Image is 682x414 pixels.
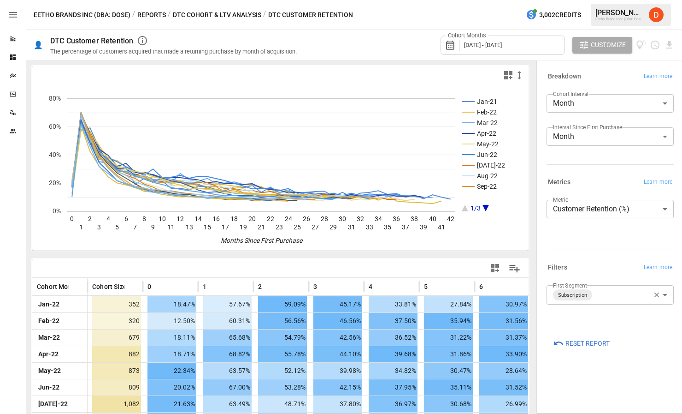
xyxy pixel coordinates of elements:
button: Sort [152,280,165,293]
text: 30 [339,215,346,222]
span: Mar-22 [37,330,61,346]
div: Eetho Brands Inc (DBA: Dose) [595,17,643,21]
span: 42.15% [313,379,362,396]
text: 22 [267,215,274,222]
text: 38 [411,215,418,222]
svg: A chart. [32,84,529,251]
text: Sep-22 [477,183,497,190]
button: Schedule report [650,40,660,50]
span: 36.97% [369,396,417,412]
span: 42.56% [313,330,362,346]
span: 4 [369,282,372,291]
text: 12 [176,215,184,222]
text: 35 [384,223,391,231]
span: 55.78% [258,346,307,362]
span: Feb-22 [37,313,61,329]
span: 33.81% [369,296,417,312]
text: 36 [393,215,400,222]
text: 28 [321,215,328,222]
text: 9 [151,223,155,231]
text: 15 [204,223,211,231]
div: [PERSON_NAME] [595,8,643,17]
button: Sort [373,280,386,293]
span: [DATE]-22 [37,396,69,412]
div: / [132,9,135,21]
text: 6 [124,215,128,222]
text: 33 [366,223,373,231]
span: 48.71% [258,396,307,412]
span: 31.52% [479,379,528,396]
span: 18.71% [147,346,196,362]
span: 65.68% [203,330,252,346]
span: 3,002 Credits [539,9,581,21]
text: 31 [348,223,355,231]
text: 1 [79,223,83,231]
span: 873 [92,363,141,379]
text: 1/3 [470,204,481,212]
text: 39 [420,223,427,231]
span: Learn more [644,263,672,272]
div: Month [547,127,674,146]
button: Customize [572,37,632,54]
text: 5 [115,223,119,231]
text: 25 [294,223,301,231]
span: 882 [92,346,141,362]
text: 4 [106,215,110,222]
text: 3 [97,223,101,231]
span: 809 [92,379,141,396]
span: 30.97% [479,296,528,312]
text: Feb-22 [477,108,497,116]
span: Jun-22 [37,379,61,396]
label: Cohort Interval [553,90,588,98]
span: 52.12% [258,363,307,379]
img: Daley Meistrell [649,7,664,22]
span: 6 [479,282,483,291]
button: Reports [137,9,166,21]
span: 68.82% [203,346,252,362]
text: 29 [329,223,337,231]
text: 60% [49,123,61,130]
button: Sort [70,280,82,293]
span: Learn more [644,178,672,187]
span: 5 [424,282,428,291]
span: 39.98% [313,363,362,379]
span: 30.68% [424,396,473,412]
text: 14 [194,215,202,222]
text: Mar-22 [477,119,498,126]
span: 57.67% [203,296,252,312]
span: 320 [92,313,141,329]
button: 3,002Credits [522,6,585,24]
label: Cohort Months [446,31,488,40]
span: 39.68% [369,346,417,362]
span: 22.34% [147,363,196,379]
text: 0% [53,207,61,215]
span: 20.02% [147,379,196,396]
span: 352 [92,296,141,312]
text: Months Since First Purchase [221,237,303,244]
span: 56.56% [258,313,307,329]
span: 26.99% [479,396,528,412]
span: 30.47% [424,363,473,379]
span: 67.00% [203,379,252,396]
text: Jun-22 [477,151,497,158]
text: 40 [429,215,436,222]
text: 20% [49,179,61,186]
div: / [263,9,266,21]
button: Sort [263,280,276,293]
span: 36.52% [369,330,417,346]
span: 31.56% [479,313,528,329]
label: First Segment [553,282,587,289]
text: 23 [276,223,283,231]
span: 31.22% [424,330,473,346]
text: 26 [303,215,310,222]
span: 679 [92,330,141,346]
text: 27 [312,223,319,231]
text: 17 [222,223,229,231]
button: Manage Columns [504,258,525,279]
span: 44.10% [313,346,362,362]
span: 54.79% [258,330,307,346]
span: 27.84% [424,296,473,312]
span: 37.80% [313,396,362,412]
span: Learn more [644,72,672,81]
